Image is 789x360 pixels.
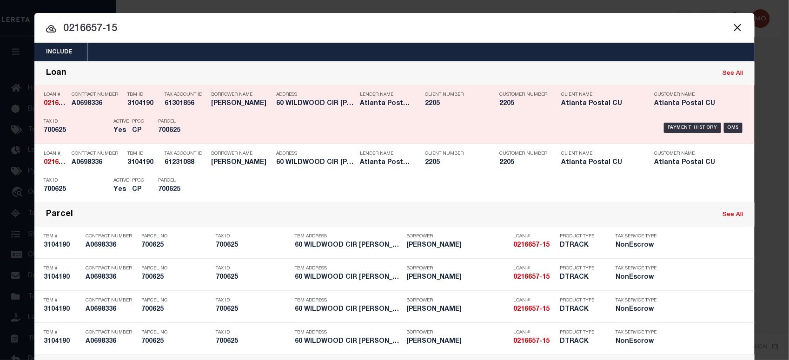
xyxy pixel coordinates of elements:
[127,100,160,108] h5: 3104190
[44,274,81,281] h5: 3104190
[654,151,733,157] p: Customer Name
[513,266,555,271] p: Loan #
[616,234,657,239] p: Tax Service Type
[360,100,411,108] h5: Atlanta Postal CU
[360,151,411,157] p: Lender Name
[44,159,67,167] h5: 0216657-15
[127,151,160,157] p: TBM ID
[513,338,555,346] h5: 0216657-15
[406,234,509,239] p: Borrower
[141,242,211,249] h5: 700625
[654,159,733,167] h5: Atlanta Postal CU
[276,159,355,167] h5: 60 WILDWOOD CIR FLETCHER NC ...
[165,159,206,167] h5: 61231088
[141,266,211,271] p: Parcel No
[211,159,272,167] h5: PAUL DRUSKIS
[44,186,109,194] h5: 700625
[216,266,290,271] p: Tax ID
[616,338,657,346] h5: NonEscrow
[216,298,290,303] p: Tax ID
[406,330,509,335] p: Borrower
[44,338,81,346] h5: 3104190
[141,306,211,314] h5: 700625
[132,186,144,194] h5: CP
[276,151,355,157] p: Address
[113,178,129,183] p: Active
[113,186,127,194] h5: Yes
[72,92,123,98] p: Contract Number
[295,306,402,314] h5: 60 WILDWOOD CIR FLETCHER NC ...
[295,298,402,303] p: TBM Address
[141,234,211,239] p: Parcel No
[158,178,200,183] p: Parcel
[731,21,743,33] button: Close
[165,151,206,157] p: Tax Account ID
[406,298,509,303] p: Borrower
[113,127,127,135] h5: Yes
[560,330,602,335] p: Product Type
[72,159,123,167] h5: A0698336
[295,234,402,239] p: TBM Address
[276,92,355,98] p: Address
[724,123,743,133] div: OMS
[664,123,721,133] div: Payment History
[113,119,129,124] p: Active
[158,186,200,194] h5: 700625
[616,298,657,303] p: Tax Service Type
[44,242,81,249] h5: 3104190
[44,298,81,303] p: TBM #
[295,242,402,249] h5: 60 WILDWOOD CIR FLETCHER NC ...
[561,159,640,167] h5: Atlanta Postal CU
[499,100,546,108] h5: 2205
[158,127,200,135] h5: 700625
[44,100,80,107] strong: 0216657-15
[513,274,555,281] h5: 0216657-15
[513,242,550,249] strong: 0216657-15
[127,159,160,167] h5: 3104190
[560,298,602,303] p: Product Type
[44,234,81,239] p: TBM #
[406,242,509,249] h5: DRUSKIS , PAUL
[295,266,402,271] p: TBM Address
[560,234,602,239] p: Product Type
[425,100,485,108] h5: 2205
[216,274,290,281] h5: 700625
[141,330,211,335] p: Parcel No
[406,274,509,281] h5: DRUSKIS , PAUL
[723,71,743,77] a: See All
[406,306,509,314] h5: DRUSKIS , PAUL
[561,92,640,98] p: Client Name
[211,92,272,98] p: Borrower Name
[654,100,733,108] h5: Atlanta Postal CU
[295,274,402,281] h5: 60 WILDWOOD CIR FLETCHER NC ...
[513,338,550,345] strong: 0216657-15
[406,338,509,346] h5: DRUSKIS , PAUL
[499,159,546,167] h5: 2205
[44,266,81,271] p: TBM #
[132,178,144,183] p: PPCC
[654,92,733,98] p: Customer Name
[44,159,80,166] strong: 0216657-15
[216,330,290,335] p: Tax ID
[560,274,602,281] h5: DTRACK
[165,100,206,108] h5: 61301856
[513,234,555,239] p: Loan #
[86,338,137,346] h5: A0698336
[425,92,485,98] p: Client Number
[216,306,290,314] h5: 700625
[86,306,137,314] h5: A0698336
[44,306,81,314] h5: 3104190
[295,338,402,346] h5: 60 WILDWOOD CIR FLETCHER NC ...
[276,100,355,108] h5: 60 WILDWOOD CIR FLETCHER NC ...
[499,151,547,157] p: Customer Number
[132,127,144,135] h5: CP
[425,151,485,157] p: Client Number
[616,266,657,271] p: Tax Service Type
[44,127,109,135] h5: 700625
[723,212,743,218] a: See All
[561,151,640,157] p: Client Name
[561,100,640,108] h5: Atlanta Postal CU
[425,159,485,167] h5: 2205
[72,100,123,108] h5: A0698336
[211,100,272,108] h5: PAUL DRUSKIS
